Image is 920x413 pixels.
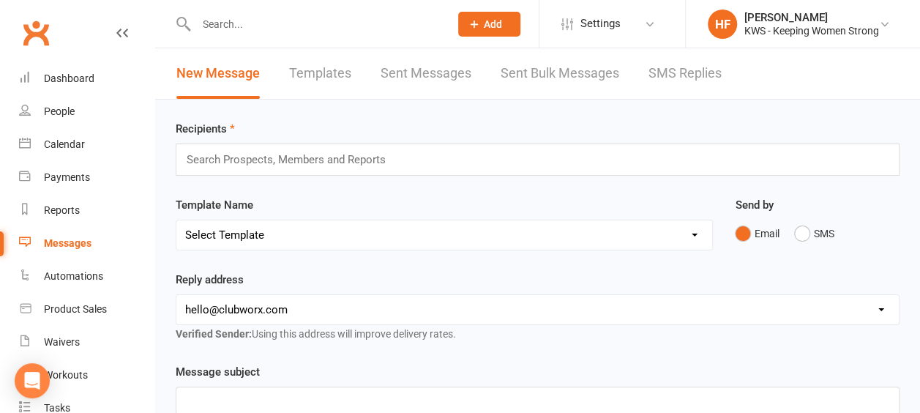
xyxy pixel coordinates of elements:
a: Workouts [19,359,154,392]
span: Using this address will improve delivery rates. [176,328,456,340]
a: Templates [289,48,351,99]
input: Search... [192,14,439,34]
div: Messages [44,237,91,249]
span: Add [484,18,502,30]
strong: Verified Sender: [176,328,252,340]
div: KWS - Keeping Women Strong [744,24,879,37]
a: Payments [19,161,154,194]
input: Search Prospects, Members and Reports [185,150,400,169]
div: Dashboard [44,72,94,84]
a: Calendar [19,128,154,161]
a: Clubworx [18,15,54,51]
div: Calendar [44,138,85,150]
a: Dashboard [19,62,154,95]
div: HF [708,10,737,39]
a: People [19,95,154,128]
a: Sent Messages [381,48,471,99]
a: Product Sales [19,293,154,326]
label: Message subject [176,363,260,381]
button: Add [458,12,520,37]
a: Sent Bulk Messages [501,48,619,99]
div: Automations [44,270,103,282]
button: Email [735,220,779,248]
a: SMS Replies [648,48,722,99]
div: Open Intercom Messenger [15,363,50,398]
div: [PERSON_NAME] [744,11,879,24]
a: Automations [19,260,154,293]
div: Payments [44,171,90,183]
a: Messages [19,227,154,260]
div: People [44,105,75,117]
a: Waivers [19,326,154,359]
label: Recipients [176,120,235,138]
button: SMS [794,220,834,248]
label: Template Name [176,196,253,214]
div: Product Sales [44,303,107,315]
label: Send by [735,196,773,214]
div: Reports [44,204,80,216]
div: Waivers [44,336,80,348]
span: Settings [580,7,621,40]
a: New Message [176,48,260,99]
label: Reply address [176,271,244,289]
div: Workouts [44,369,88,381]
a: Reports [19,194,154,227]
